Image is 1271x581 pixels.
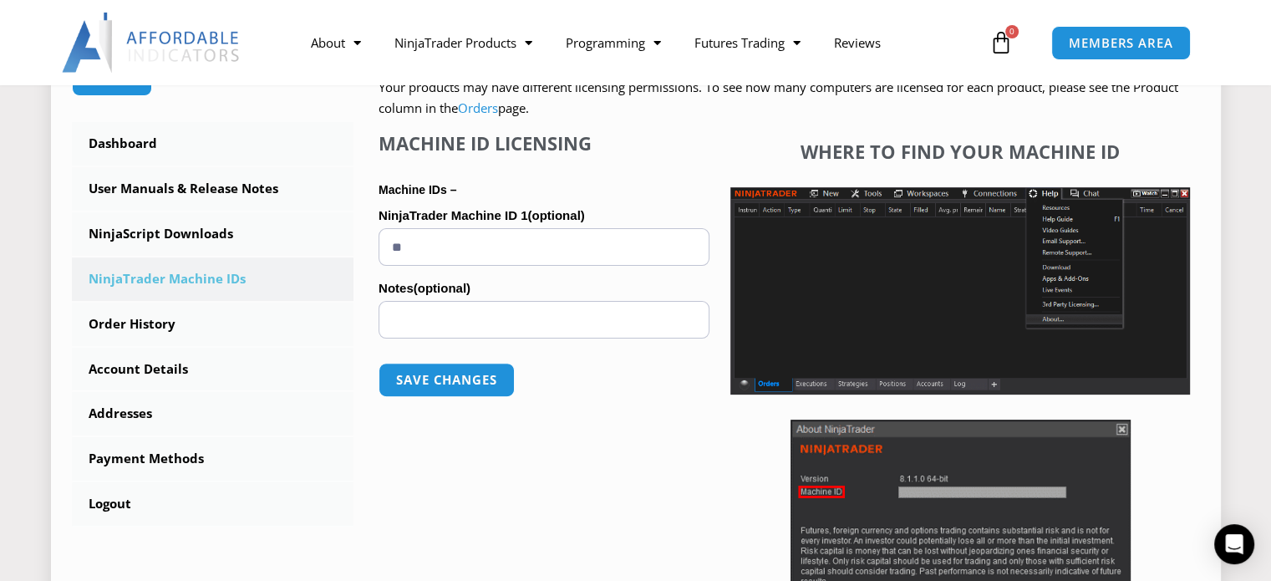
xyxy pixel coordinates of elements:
[379,203,709,228] label: NinjaTrader Machine ID 1
[72,348,354,391] a: Account Details
[379,183,456,196] strong: Machine IDs –
[527,208,584,222] span: (optional)
[72,167,354,211] a: User Manuals & Release Notes
[414,281,470,295] span: (optional)
[72,122,354,166] a: Dashboard
[379,132,709,154] h4: Machine ID Licensing
[1051,26,1191,60] a: MEMBERS AREA
[72,437,354,481] a: Payment Methods
[72,212,354,256] a: NinjaScript Downloads
[817,23,897,62] a: Reviews
[72,257,354,301] a: NinjaTrader Machine IDs
[72,122,354,526] nav: Account pages
[678,23,817,62] a: Futures Trading
[72,482,354,526] a: Logout
[72,303,354,346] a: Order History
[730,140,1190,162] h4: Where to find your Machine ID
[294,23,378,62] a: About
[72,392,354,436] a: Addresses
[378,23,549,62] a: NinjaTrader Products
[458,99,498,116] a: Orders
[379,363,515,397] button: Save changes
[379,276,709,301] label: Notes
[549,23,678,62] a: Programming
[1005,25,1019,38] span: 0
[730,187,1190,395] img: Screenshot 2025-01-17 1155544 | Affordable Indicators – NinjaTrader
[1069,37,1173,49] span: MEMBERS AREA
[1214,524,1254,564] div: Open Intercom Messenger
[964,18,1038,67] a: 0
[62,13,241,73] img: LogoAI | Affordable Indicators – NinjaTrader
[294,23,985,62] nav: Menu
